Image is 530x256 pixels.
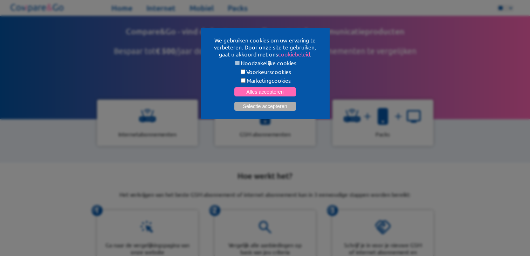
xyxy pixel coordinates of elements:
input: Voorkeurscookies [241,69,245,74]
label: Marketingcookies [209,77,321,84]
p: We gebruiken cookies om uw ervaring te verbeteren. Door onze site te gebruiken, gaat u akkoord me... [209,36,321,58]
label: Noodzakelijke cookies [209,59,321,66]
button: Alles accepteren [234,87,296,96]
a: cookiebeleid [278,50,310,58]
input: Marketingcookies [241,78,246,83]
label: Voorkeurscookies [209,68,321,75]
button: Selectie accepteren [234,102,296,111]
input: Noodzakelijke cookies [235,61,240,65]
